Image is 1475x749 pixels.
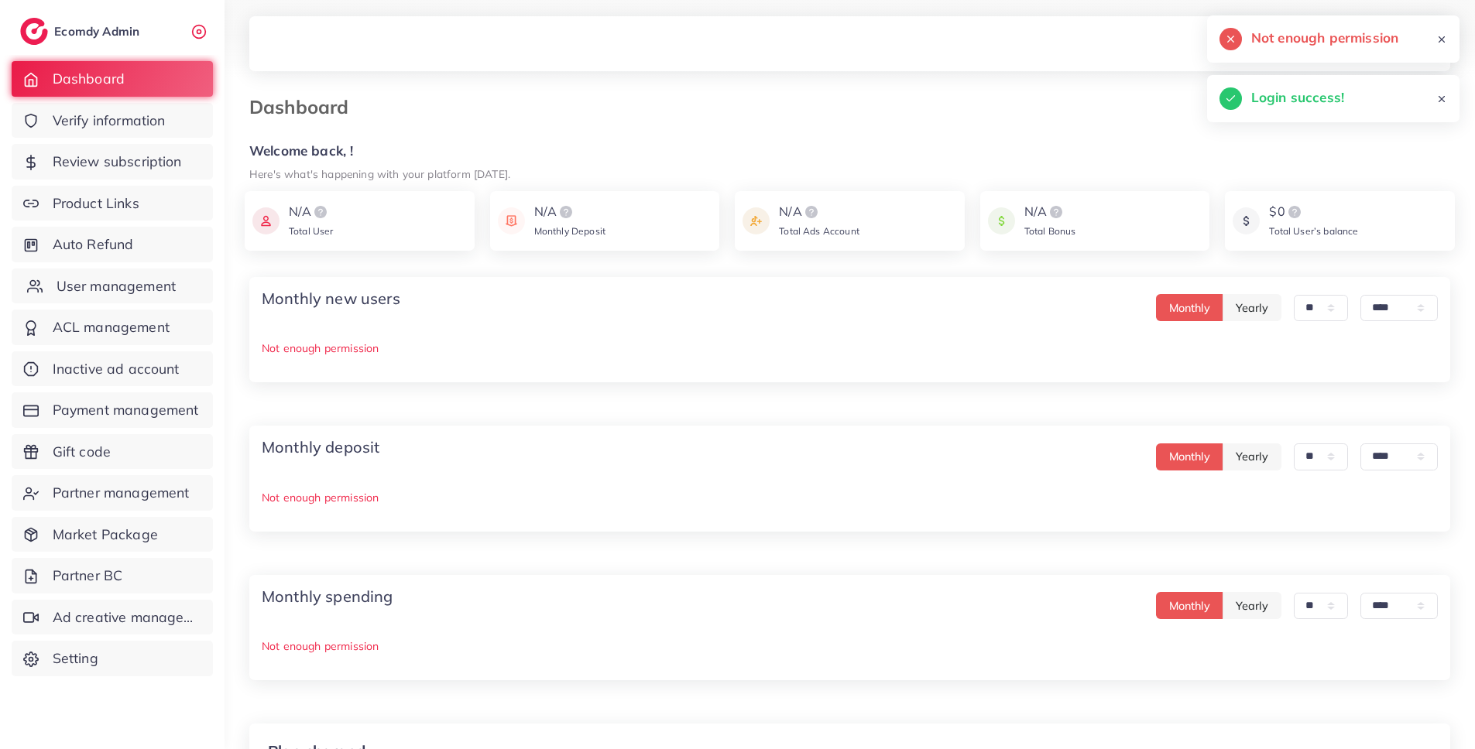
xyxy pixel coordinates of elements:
[12,186,213,221] a: Product Links
[534,225,605,237] span: Monthly Deposit
[498,203,525,239] img: icon payment
[53,317,170,337] span: ACL management
[1251,28,1398,48] h5: Not enough permission
[12,351,213,387] a: Inactive ad account
[252,203,280,239] img: icon payment
[779,203,859,221] div: N/A
[53,234,134,255] span: Auto Refund
[1024,225,1076,237] span: Total Bonus
[1047,203,1065,221] img: logo
[1156,443,1223,470] button: Monthly
[12,641,213,676] a: Setting
[12,61,213,97] a: Dashboard
[53,400,199,420] span: Payment management
[12,227,213,262] a: Auto Refund
[53,193,139,214] span: Product Links
[1251,87,1344,108] h5: Login success!
[53,69,125,89] span: Dashboard
[988,203,1015,239] img: icon payment
[53,566,123,586] span: Partner BC
[1156,592,1223,619] button: Monthly
[1223,443,1281,470] button: Yearly
[53,607,201,628] span: Ad creative management
[12,517,213,552] a: Market Package
[53,525,158,545] span: Market Package
[557,203,575,221] img: logo
[1269,203,1358,221] div: $0
[12,392,213,428] a: Payment management
[262,339,1438,357] p: Not enough permission
[262,587,393,606] h4: Monthly spending
[54,24,143,39] h2: Ecomdy Admin
[249,143,1450,159] h5: Welcome back, !
[802,203,821,221] img: logo
[1233,203,1260,239] img: icon payment
[12,558,213,593] a: Partner BC
[262,637,1438,655] p: Not enough permission
[53,648,98,669] span: Setting
[1223,592,1281,619] button: Yearly
[12,600,213,635] a: Ad creative management
[1269,225,1358,237] span: Total User’s balance
[12,310,213,345] a: ACL management
[534,203,605,221] div: N/A
[53,152,182,172] span: Review subscription
[1223,294,1281,321] button: Yearly
[1024,203,1076,221] div: N/A
[12,103,213,139] a: Verify information
[311,203,330,221] img: logo
[20,18,48,45] img: logo
[249,96,361,118] h3: Dashboard
[53,442,111,462] span: Gift code
[743,203,770,239] img: icon payment
[12,268,213,304] a: User management
[57,276,176,296] span: User management
[262,488,1438,507] p: Not enough permission
[779,225,859,237] span: Total Ads Account
[1285,203,1304,221] img: logo
[249,167,510,180] small: Here's what's happening with your platform [DATE].
[262,438,379,457] h4: Monthly deposit
[289,225,334,237] span: Total User
[53,111,166,131] span: Verify information
[53,359,180,379] span: Inactive ad account
[53,483,190,503] span: Partner management
[12,434,213,470] a: Gift code
[262,289,400,308] h4: Monthly new users
[12,144,213,180] a: Review subscription
[12,475,213,511] a: Partner management
[289,203,334,221] div: N/A
[1156,294,1223,321] button: Monthly
[20,18,143,45] a: logoEcomdy Admin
